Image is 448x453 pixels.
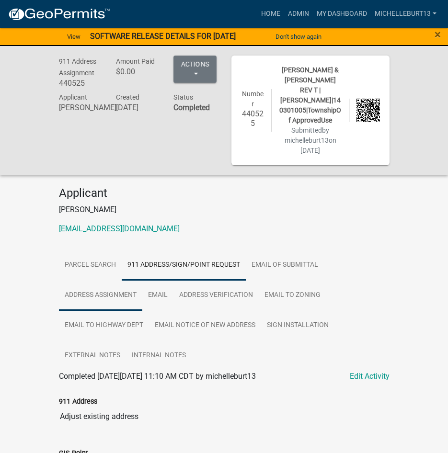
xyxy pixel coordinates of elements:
span: Completed [DATE][DATE] 11:10 AM CDT by michelleburt13 [59,372,256,381]
h6: [PERSON_NAME] [59,103,102,112]
a: My Dashboard [313,5,371,23]
button: Actions [173,56,217,83]
button: Don't show again [272,29,325,45]
a: Internal Notes [126,340,192,371]
button: Close [435,29,441,40]
h6: 440525 [59,79,102,88]
h6: [DATE] [116,103,159,112]
a: View [63,29,84,45]
span: Applicant [59,93,87,101]
a: [EMAIL_ADDRESS][DOMAIN_NAME] [59,224,180,233]
a: michelleburt13 [371,5,440,23]
a: 911 Address/Sign/Point Request [122,250,246,281]
a: Address Assignment [59,280,142,311]
span: Submitted on [DATE] [285,126,336,154]
span: Amount Paid [116,57,155,65]
a: External Notes [59,340,126,371]
strong: SOFTWARE RELEASE DETAILS FOR [DATE] [90,32,236,41]
span: × [435,28,441,41]
a: Email to Zoning [259,280,326,311]
img: QR code [356,99,380,122]
a: Home [257,5,284,23]
a: Edit Activity [350,371,390,382]
h4: Applicant [59,186,390,200]
a: Address Verification [173,280,259,311]
a: Sign Installation [261,310,334,341]
p: [PERSON_NAME] [59,204,390,215]
a: Email Notice of New Address [149,310,261,341]
h6: 440525 [241,109,264,127]
span: Created [116,93,139,101]
span: Status [173,93,193,101]
h6: $0.00 [116,67,159,76]
a: Email [142,280,173,311]
a: Email of submittal [246,250,324,281]
label: 911 Address [59,398,97,405]
span: Number [242,90,264,108]
strong: Completed [173,103,210,112]
a: Email to Highway Dept [59,310,149,341]
span: [PERSON_NAME] & [PERSON_NAME] REV T | [PERSON_NAME]|140301005|TownshipOf ApprovedUse [279,66,341,124]
a: Parcel search [59,250,122,281]
a: Admin [284,5,313,23]
span: 911 Address Assignment [59,57,96,77]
